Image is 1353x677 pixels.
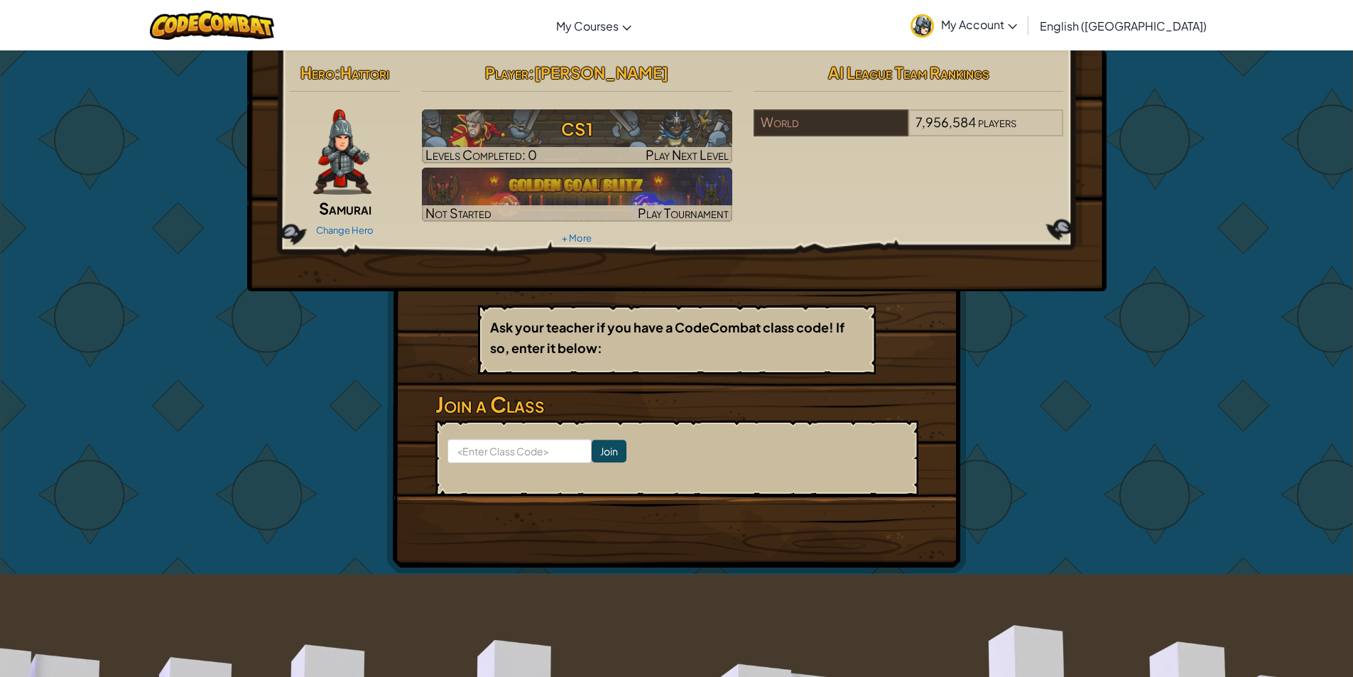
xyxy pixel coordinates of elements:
input: Join [592,440,626,462]
span: AI League Team Rankings [828,63,989,82]
span: Not Started [425,205,491,221]
span: My Courses [556,18,619,33]
span: English ([GEOGRAPHIC_DATA]) [1040,18,1207,33]
input: <Enter Class Code> [447,439,592,463]
b: Ask your teacher if you have a CodeCombat class code! If so, enter it below: [490,319,844,356]
span: 7,956,584 [915,114,976,130]
span: : [335,63,340,82]
span: Hero [300,63,335,82]
span: My Account [941,17,1017,32]
div: World [754,109,908,136]
span: Play Next Level [646,146,729,163]
a: Play Next Level [422,109,732,163]
span: Hattori [340,63,389,82]
img: samurai.pose.png [313,109,371,195]
a: World7,956,584players [754,123,1064,139]
span: Player [485,63,528,82]
span: [PERSON_NAME] [534,63,668,82]
img: CodeCombat logo [150,11,274,40]
img: CS1 [422,109,732,163]
img: avatar [911,14,934,38]
span: Samurai [319,198,371,218]
a: Not StartedPlay Tournament [422,168,732,222]
a: + More [562,232,592,244]
a: My Courses [549,6,639,45]
h3: Join a Class [435,389,918,421]
span: Levels Completed: 0 [425,146,537,163]
a: English ([GEOGRAPHIC_DATA]) [1033,6,1214,45]
span: : [528,63,534,82]
a: My Account [903,3,1024,48]
h3: CS1 [422,113,732,145]
span: Play Tournament [638,205,729,221]
a: Change Hero [316,224,374,236]
img: Golden Goal [422,168,732,222]
span: players [978,114,1016,130]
